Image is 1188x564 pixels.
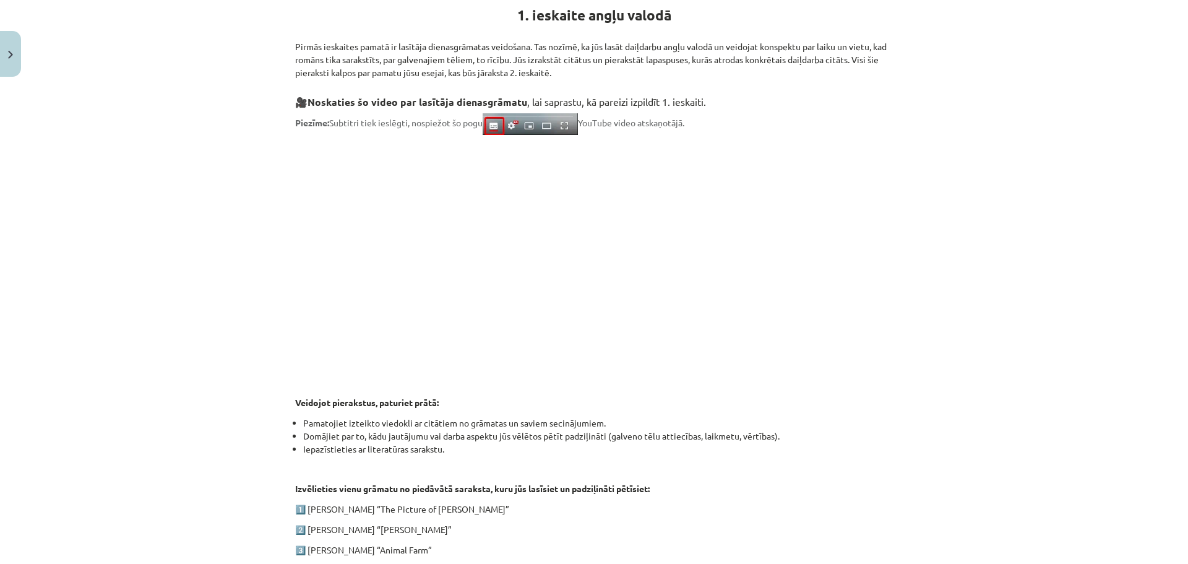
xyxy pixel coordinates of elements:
li: Domājiet par to, kādu jautājumu vai darba aspektu jūs vēlētos pētīt padziļināti (galveno tēlu att... [303,430,893,443]
strong: Veidojot pierakstus, paturiet prātā: [295,397,439,408]
strong: Piezīme: [295,117,329,128]
img: icon-close-lesson-0947bae3869378f0d4975bcd49f059093ad1ed9edebbc8119c70593378902aed.svg [8,51,13,59]
p: Pirmās ieskaites pamatā ir lasītāja dienasgrāmatas veidošana. Tas nozīmē, ka jūs lasāt daiļdarbu ... [295,27,893,79]
p: 2️⃣ [PERSON_NAME] “[PERSON_NAME]” [295,523,893,536]
strong: 1. ieskaite angļu valodā [517,6,671,24]
span: Subtitri tiek ieslēgti, nospiežot šo pogu YouTube video atskaņotājā. [295,117,684,128]
strong: Noskaties šo video par lasītāja dienasgrāmatu [308,95,527,108]
p: 1️⃣ [PERSON_NAME] “The Picture of [PERSON_NAME]” [295,503,893,516]
li: Iepazīstieties ar literatūras sarakstu. [303,443,893,456]
p: 3️⃣ [PERSON_NAME] “Animal Farm” [295,544,893,557]
strong: Izvēlieties vienu grāmatu no piedāvātā saraksta, kuru jūs lasīsiet un padziļināti pētīsiet: [295,483,650,494]
h3: 🎥 , lai saprastu, kā pareizi izpildīt 1. ieskaiti. [295,87,893,110]
li: Pamatojiet izteikto viedokli ar citātiem no grāmatas un saviem secinājumiem. [303,417,893,430]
